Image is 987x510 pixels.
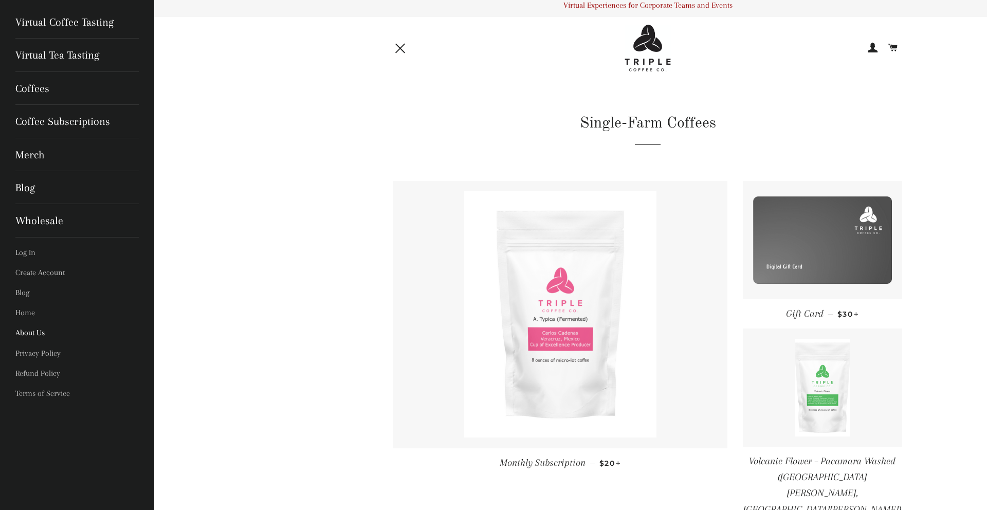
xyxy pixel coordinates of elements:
a: Monthly Subscription [393,181,727,448]
span: Monthly Subscription [500,457,586,468]
a: Coffee Subscriptions [8,105,147,138]
a: About Us [8,323,147,343]
h1: Single-Farm Coffees [393,113,902,134]
a: Coffees [8,72,147,105]
a: Gift Card — $30 [743,299,902,329]
a: Log In [8,243,147,263]
a: Privacy Policy [8,343,147,363]
a: Merch [8,138,147,171]
a: Virtual Coffee Tasting [8,6,147,39]
a: Volcanic Flower – Pacamara Washed (Santa Ana, El Salvador) [743,329,902,447]
span: $20 [599,459,621,468]
span: — [590,459,595,468]
span: $30 [837,309,859,319]
span: Gift Card [786,308,824,319]
a: Monthly Subscription — $20 [393,448,727,478]
a: Virtual Tea Tasting [8,39,147,71]
img: Gift Card-Gift Card-Triple Coffee Co. [753,196,892,284]
img: Triple Coffee Co - Logo [625,25,671,71]
a: Wholesale [8,204,147,237]
span: — [828,309,833,319]
a: Gift Card-Gift Card-Triple Coffee Co. [743,181,902,299]
a: Blog [8,171,147,204]
a: Blog [8,283,147,303]
a: Refund Policy [8,363,147,384]
img: Volcanic Flower – Pacamara Washed (Santa Ana, El Salvador) [795,339,851,436]
a: Home [8,303,147,323]
img: Monthly Subscription [464,191,657,438]
a: Create Account [8,263,147,283]
a: Terms of Service [8,384,147,404]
